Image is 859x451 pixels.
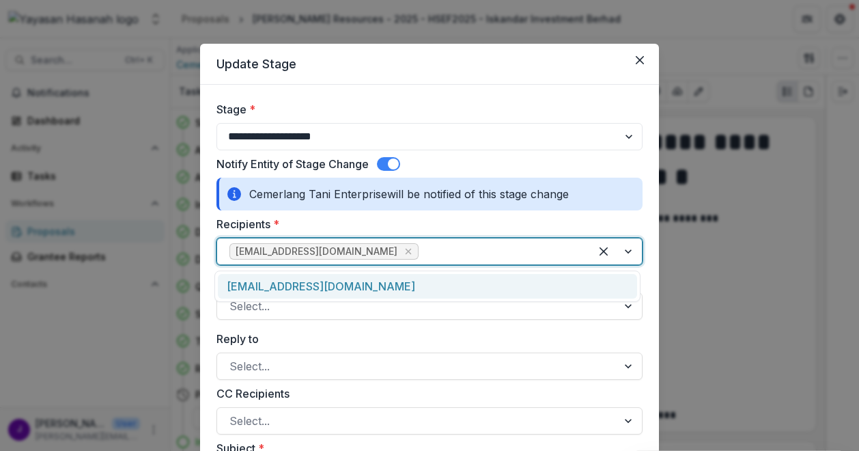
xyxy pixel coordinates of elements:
label: Reply to [216,331,634,347]
div: [EMAIL_ADDRESS][DOMAIN_NAME] [218,274,637,299]
label: Notify Entity of Stage Change [216,156,369,172]
header: Update Stage [200,44,659,85]
div: Clear selected options [593,241,615,262]
div: Cemerlang Tani Enterprise will be notified of this stage change [216,178,643,210]
span: [EMAIL_ADDRESS][DOMAIN_NAME] [236,246,397,258]
div: Remove liyanafarhanah86@gmail.com [402,245,415,258]
button: Close [629,49,651,71]
label: CC Recipients [216,385,634,402]
label: Recipients [216,216,634,232]
label: Stage [216,101,634,118]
